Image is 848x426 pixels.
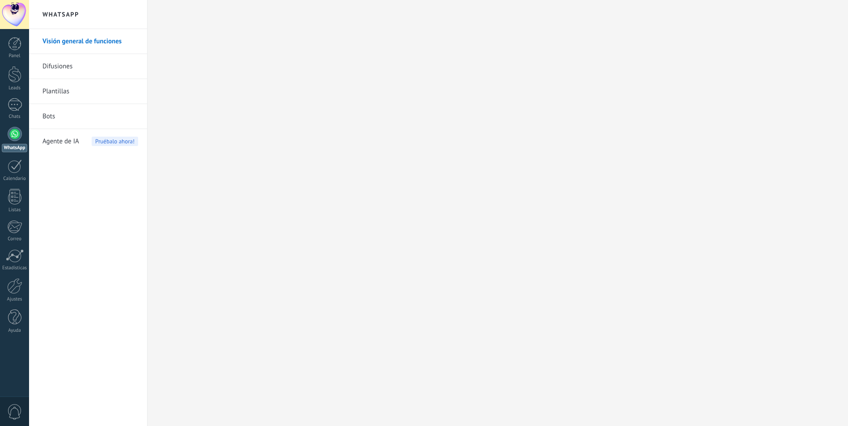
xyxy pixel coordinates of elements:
[42,54,138,79] a: Difusiones
[29,54,147,79] li: Difusiones
[42,29,138,54] a: Visión general de funciones
[42,129,138,154] a: Agente de IAPruébalo ahora!
[2,236,28,242] div: Correo
[2,176,28,182] div: Calendario
[42,129,79,154] span: Agente de IA
[29,79,147,104] li: Plantillas
[92,137,138,146] span: Pruébalo ahora!
[2,297,28,302] div: Ajustes
[42,104,138,129] a: Bots
[2,144,27,152] div: WhatsApp
[2,53,28,59] div: Panel
[2,265,28,271] div: Estadísticas
[29,29,147,54] li: Visión general de funciones
[2,328,28,334] div: Ayuda
[29,129,147,154] li: Agente de IA
[2,114,28,120] div: Chats
[2,85,28,91] div: Leads
[42,79,138,104] a: Plantillas
[2,207,28,213] div: Listas
[29,104,147,129] li: Bots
